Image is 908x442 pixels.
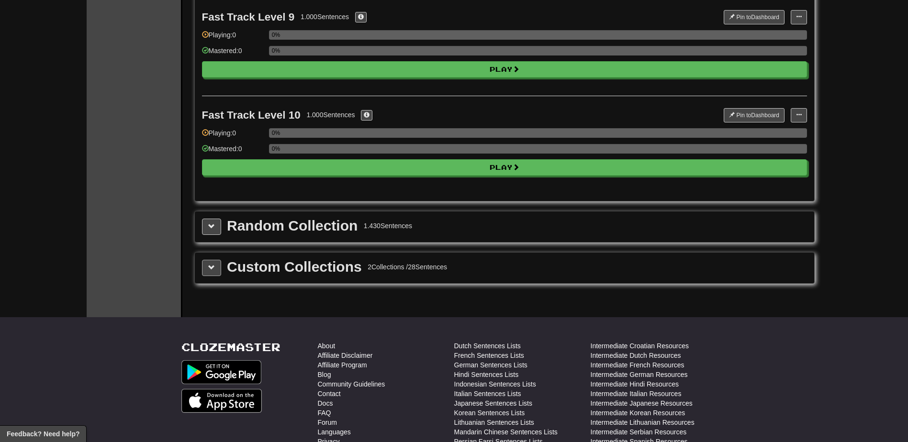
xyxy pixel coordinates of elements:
div: 2 Collections / 28 Sentences [368,262,447,272]
a: Docs [318,398,333,408]
a: Blog [318,370,331,379]
a: Italian Sentences Lists [454,389,521,398]
a: Intermediate French Resources [591,360,684,370]
a: Languages [318,427,351,437]
div: Mastered: 0 [202,144,264,160]
div: Fast Track Level 10 [202,109,301,121]
button: Play [202,61,807,77]
a: Intermediate Serbian Resources [591,427,687,437]
button: Pin toDashboard [724,10,785,24]
a: Forum [318,418,337,427]
div: Playing: 0 [202,128,264,144]
a: Dutch Sentences Lists [454,341,521,351]
a: Intermediate Italian Resources [591,389,682,398]
div: Playing: 0 [202,30,264,46]
div: Mastered: 0 [202,46,264,62]
a: Lithuanian Sentences Lists [454,418,534,427]
a: Intermediate Dutch Resources [591,351,681,360]
div: 1.430 Sentences [364,221,412,231]
button: Play [202,159,807,176]
div: 1.000 Sentences [301,12,349,22]
a: French Sentences Lists [454,351,524,360]
a: Mandarin Chinese Sentences Lists [454,427,558,437]
a: Intermediate Hindi Resources [591,379,679,389]
button: Pin toDashboard [724,108,785,122]
a: Affiliate Disclaimer [318,351,373,360]
a: Contact [318,389,341,398]
a: Japanese Sentences Lists [454,398,532,408]
a: Community Guidelines [318,379,385,389]
div: Random Collection [227,219,358,233]
span: Open feedback widget [7,429,79,439]
a: Hindi Sentences Lists [454,370,519,379]
a: Intermediate Japanese Resources [591,398,693,408]
a: Intermediate Korean Resources [591,408,685,418]
a: German Sentences Lists [454,360,527,370]
img: Get it on Google Play [181,360,262,384]
img: Get it on App Store [181,389,262,413]
a: Intermediate Lithuanian Resources [591,418,695,427]
a: Clozemaster [181,341,280,353]
div: Fast Track Level 9 [202,11,295,23]
a: FAQ [318,408,331,418]
a: Indonesian Sentences Lists [454,379,536,389]
a: Affiliate Program [318,360,367,370]
div: Custom Collections [227,260,362,274]
a: Intermediate German Resources [591,370,688,379]
a: Korean Sentences Lists [454,408,525,418]
a: About [318,341,336,351]
a: Intermediate Croatian Resources [591,341,689,351]
div: 1.000 Sentences [306,110,355,120]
